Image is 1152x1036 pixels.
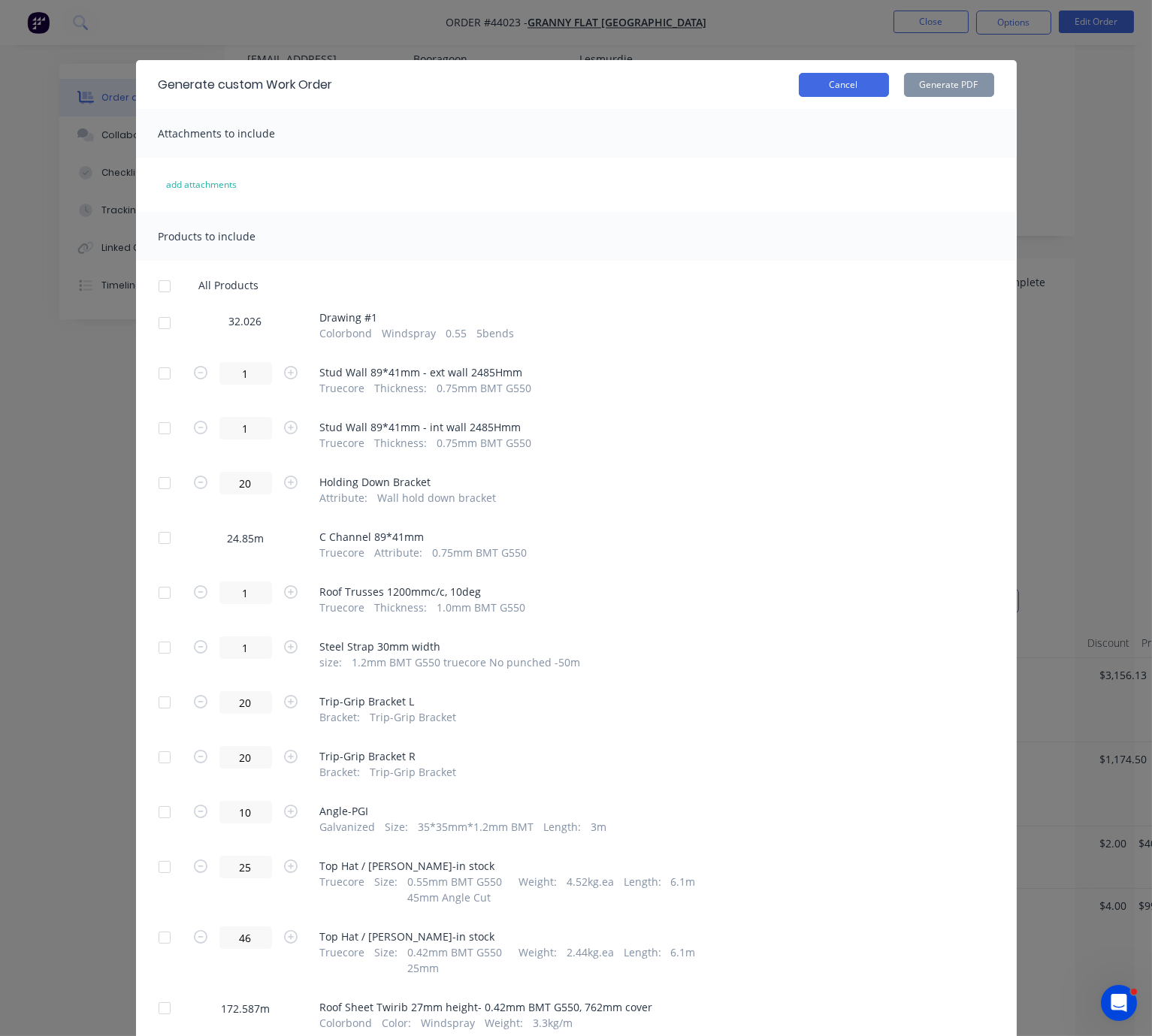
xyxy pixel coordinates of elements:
[320,819,376,835] span: Galvanized
[229,313,262,329] span: 32.026
[320,803,606,819] span: Angle-PGI
[799,73,889,97] button: Cancel
[476,325,514,341] span: 5 bends
[352,654,580,670] span: 1.2mm BMT G550 truecore No punched -50m
[437,600,525,615] span: 1.0mm BMT G550
[385,819,408,835] span: Size :
[159,76,333,94] div: Generate custom Work Order
[320,325,373,341] span: Colorbond
[485,1015,523,1031] span: Weight :
[218,530,273,546] span: 24.85m
[407,874,509,905] span: 0.55mm BMT G550 45mm Angle Cut
[904,73,994,97] button: Generate PDF
[320,545,365,560] span: Truecore
[374,545,422,560] span: Attribute :
[377,490,496,506] span: Wall hold down bracket
[1101,985,1137,1021] iframe: Intercom live chat
[320,858,696,874] span: Top Hat / [PERSON_NAME]-in stock
[151,173,253,197] button: add attachments
[320,490,368,506] span: Attribute :
[320,584,526,600] span: Roof Trusses 1200mmc/c, 10deg
[320,529,528,545] span: C Channel 89*41mm
[320,748,457,764] span: Trip-Grip Bracket R
[320,944,365,976] span: Truecore
[432,545,527,560] span: 0.75mm BMT G550
[320,693,457,709] span: Trip-Grip Bracket L
[320,1015,373,1031] span: Colorbond
[421,1015,475,1031] span: Windspray
[374,380,427,396] span: Thickness :
[320,929,696,944] span: Top Hat / [PERSON_NAME]-in stock
[382,325,436,341] span: Windspray
[320,600,365,615] span: Truecore
[320,999,653,1015] span: Roof Sheet Twirib 27mm height- 0.42mm BMT G550, 762mm cover
[624,874,661,905] span: Length :
[374,944,398,976] span: Size :
[320,364,532,380] span: Stud Wall 89*41mm - ext wall 2485Hmm
[437,435,531,451] span: 0.75mm BMT G550
[407,944,509,976] span: 0.42mm BMT G550 25mm
[320,380,365,396] span: Truecore
[519,944,557,976] span: Weight :
[320,435,365,451] span: Truecore
[320,874,365,905] span: Truecore
[320,764,361,780] span: Bracket :
[671,944,696,976] span: 6.1m
[320,419,532,435] span: Stud Wall 89*41mm - int wall 2485Hmm
[370,709,456,725] span: Trip-Grip Bracket
[567,944,614,976] span: 2.44kg.ea
[382,1015,411,1031] span: Color :
[320,654,343,670] span: size :
[374,600,427,615] span: Thickness :
[446,325,467,341] span: 0.55
[212,1001,279,1016] span: 172.587m
[624,944,661,976] span: Length :
[533,1015,573,1031] span: 3.3kg/m
[418,819,534,835] span: 35*35mm*1.2mm BMT
[159,126,276,140] span: Attachments to include
[567,874,614,905] span: 4.52kg.ea
[320,474,497,490] span: Holding Down Bracket
[370,764,456,780] span: Trip-Grip Bracket
[320,639,581,654] span: Steel Strap 30mm width
[543,819,581,835] span: Length :
[320,709,361,725] span: Bracket :
[519,874,557,905] span: Weight :
[320,310,514,325] span: Drawing # 1
[198,277,268,293] span: All Products
[591,819,606,835] span: 3m
[374,435,427,451] span: Thickness :
[437,380,531,396] span: 0.75mm BMT G550
[374,874,398,905] span: Size :
[671,874,696,905] span: 6.1m
[159,229,256,243] span: Products to include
